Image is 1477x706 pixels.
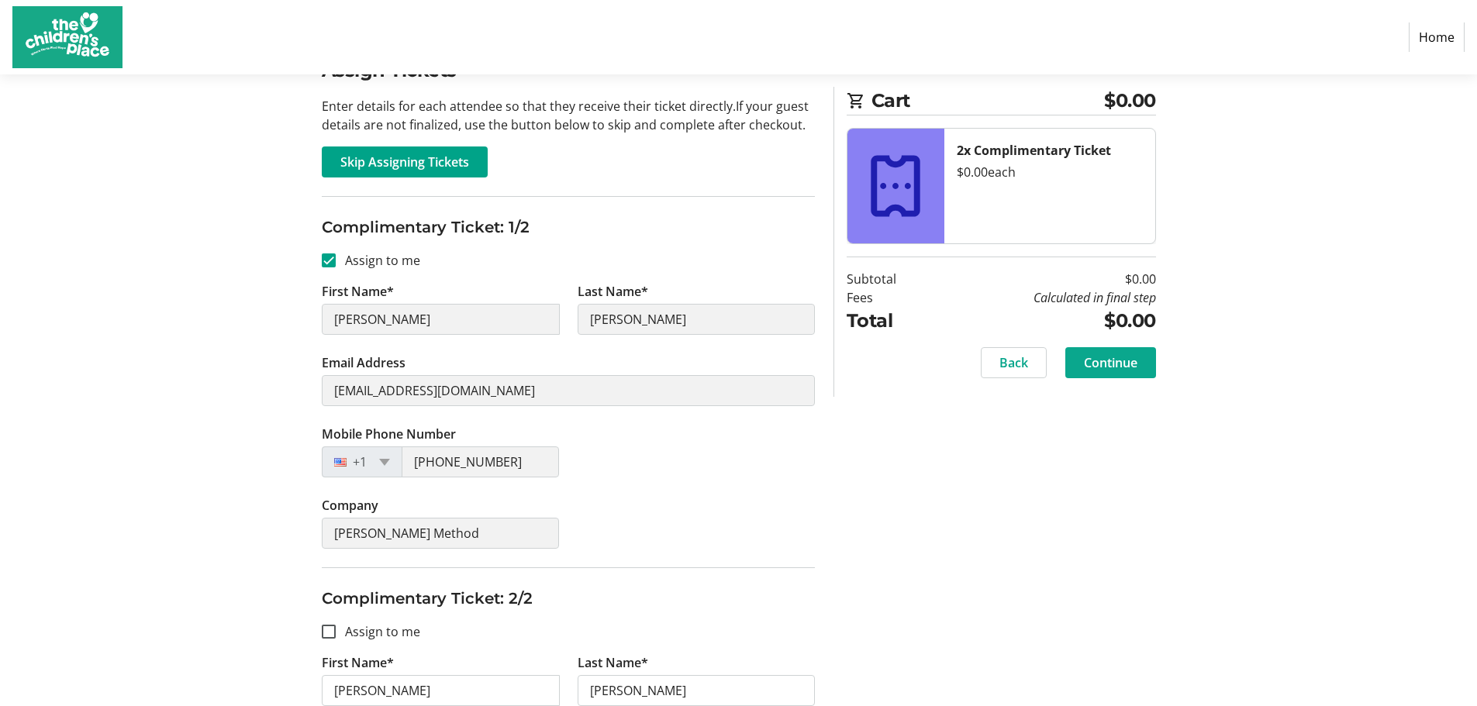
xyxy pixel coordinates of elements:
a: Home [1409,22,1465,52]
strong: 2x Complimentary Ticket [957,142,1111,159]
span: $0.00 [1104,87,1156,115]
label: Mobile Phone Number [322,425,456,443]
label: Email Address [322,353,405,372]
label: Assign to me [336,251,420,270]
img: The Children's Place's Logo [12,6,123,68]
div: $0.00 each [957,163,1143,181]
p: Enter details for each attendee so that they receive their ticket directly. If your guest details... [322,97,815,134]
td: $0.00 [936,307,1156,335]
h3: Complimentary Ticket: 2/2 [322,587,815,610]
button: Skip Assigning Tickets [322,146,488,177]
label: First Name* [322,653,394,672]
td: Calculated in final step [936,288,1156,307]
label: Assign to me [336,622,420,641]
span: Continue [1084,353,1137,372]
button: Continue [1065,347,1156,378]
td: $0.00 [936,270,1156,288]
label: Company [322,496,378,515]
label: First Name* [322,282,394,301]
label: Last Name* [578,282,648,301]
span: Cart [871,87,1105,115]
h3: Complimentary Ticket: 1/2 [322,215,815,239]
td: Fees [847,288,936,307]
span: Skip Assigning Tickets [340,153,469,171]
td: Total [847,307,936,335]
button: Back [981,347,1047,378]
td: Subtotal [847,270,936,288]
label: Last Name* [578,653,648,672]
input: (201) 555-0123 [402,446,559,477]
span: Back [999,353,1028,372]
